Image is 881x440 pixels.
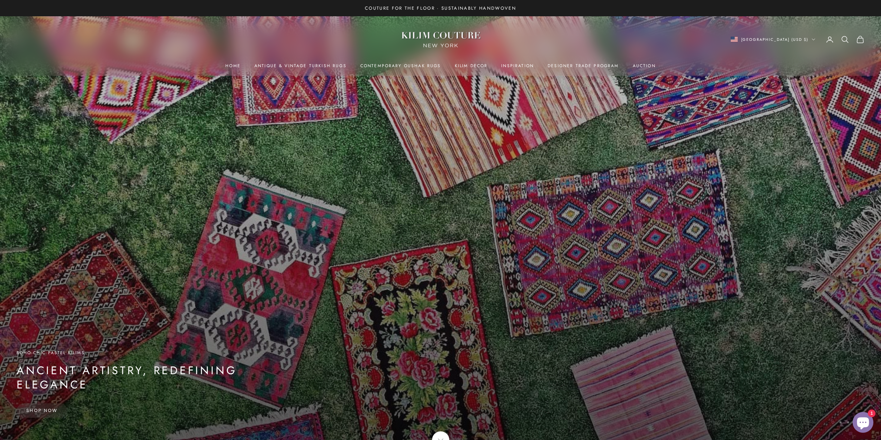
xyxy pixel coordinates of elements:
img: United States [731,37,738,42]
a: Inspiration [501,62,534,69]
a: Auction [633,62,656,69]
p: Boho-Chic Pastel Kilims [17,349,287,356]
a: Home [225,62,241,69]
p: Ancient Artistry, Redefining Elegance [17,363,287,392]
a: Shop Now [17,403,68,418]
span: [GEOGRAPHIC_DATA] (USD $) [741,36,809,43]
nav: Secondary navigation [731,35,865,44]
p: Couture for the Floor · Sustainably Handwoven [365,5,516,12]
a: Designer Trade Program [548,62,619,69]
a: Contemporary Oushak Rugs [360,62,441,69]
nav: Primary navigation [17,62,864,69]
summary: Kilim Decor [455,62,488,69]
button: Change country or currency [731,36,816,43]
a: Antique & Vintage Turkish Rugs [254,62,347,69]
inbox-online-store-chat: Shopify online store chat [851,412,875,434]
